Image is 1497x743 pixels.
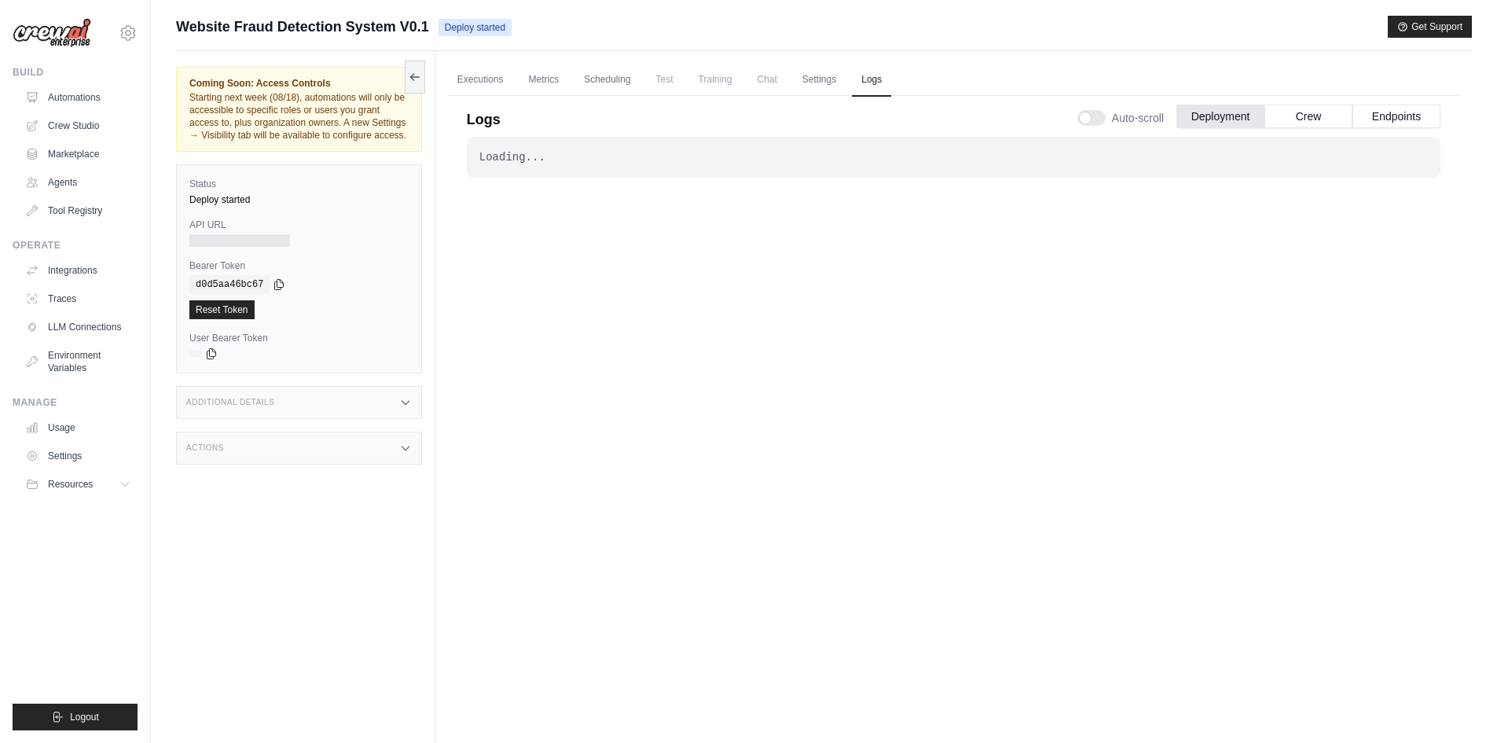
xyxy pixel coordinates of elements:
label: API URL [189,219,409,231]
a: Agents [19,170,138,195]
div: Deploy started [189,193,409,206]
div: Operate [13,239,138,252]
button: Endpoints [1352,105,1440,128]
a: Settings [19,443,138,469]
h3: Actions [186,443,224,453]
button: Logout [13,704,138,730]
label: Status [189,178,409,190]
code: d0d5aa46bc67 [189,275,270,294]
span: Training is not available until the deployment is complete [689,64,742,95]
iframe: Chat Widget [1418,668,1497,743]
a: Executions [448,64,513,97]
a: Tool Registry [19,198,138,223]
a: Traces [19,286,138,311]
span: Website Fraud Detection System V0.1 [176,16,429,38]
a: Integrations [19,258,138,283]
a: Automations [19,85,138,110]
span: Coming Soon: Access Controls [189,77,409,90]
a: Usage [19,415,138,440]
div: Build [13,66,138,79]
h3: Additional Details [186,398,274,407]
a: Crew Studio [19,113,138,138]
button: Crew [1264,105,1352,128]
span: Logout [70,711,99,723]
span: Starting next week (08/18), automations will only be accessible to specific roles or users you gr... [189,92,406,141]
span: Deploy started [438,19,512,36]
span: Chat is not available until the deployment is complete [748,64,787,95]
a: Logs [852,64,891,97]
a: Metrics [519,64,569,97]
label: User Bearer Token [189,332,409,344]
div: Manage [13,396,138,409]
button: Deployment [1176,105,1264,128]
a: Settings [793,64,846,97]
span: Resources [48,478,93,491]
a: LLM Connections [19,314,138,340]
span: Auto-scroll [1112,110,1164,126]
a: Marketplace [19,142,138,167]
label: Bearer Token [189,259,409,272]
div: Loading... [479,149,1428,165]
img: Logo [13,18,91,48]
button: Get Support [1388,16,1472,38]
span: Test [647,64,683,95]
a: Scheduling [574,64,640,97]
a: Environment Variables [19,343,138,381]
a: Reset Token [189,300,255,319]
button: Resources [19,472,138,497]
p: Logs [467,109,501,131]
